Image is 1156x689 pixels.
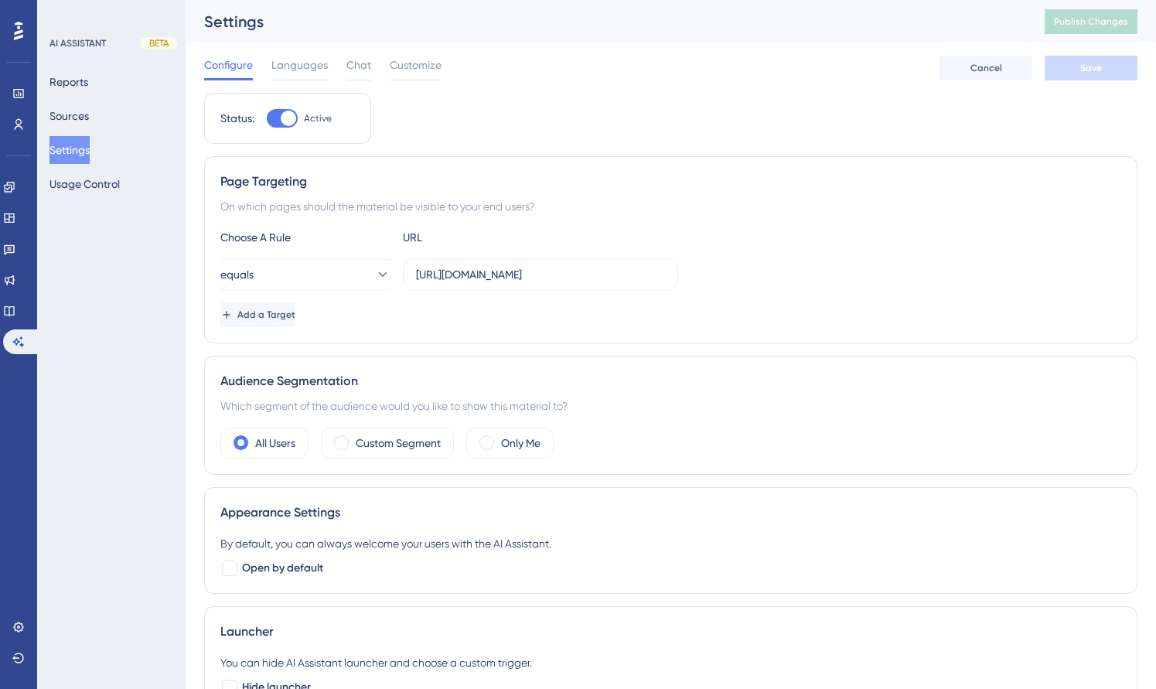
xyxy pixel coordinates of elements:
label: All Users [255,434,295,452]
span: Save [1080,62,1102,74]
span: Add a Target [237,309,295,321]
div: Settings [204,11,1006,32]
div: By default, you can always welcome your users with the AI Assistant. [220,534,1121,553]
button: Sources [49,102,89,130]
label: Only Me [501,434,540,452]
div: URL [403,228,573,247]
input: yourwebsite.com/path [416,266,665,283]
span: Chat [346,56,371,74]
span: Active [304,112,332,124]
button: Reports [49,68,88,96]
button: Add a Target [220,302,295,327]
button: Usage Control [49,170,120,198]
span: Cancel [970,62,1002,74]
div: On which pages should the material be visible to your end users? [220,197,1121,216]
div: Which segment of the audience would you like to show this material to? [220,397,1121,415]
div: BETA [141,37,178,49]
div: AI ASSISTANT [49,37,106,49]
div: Page Targeting [220,172,1121,191]
button: Publish Changes [1045,9,1137,34]
div: Choose A Rule [220,228,390,247]
button: Cancel [939,56,1032,80]
span: equals [220,265,254,284]
div: Status: [220,109,254,128]
div: You can hide AI Assistant launcher and choose a custom trigger. [220,653,1121,672]
label: Custom Segment [356,434,441,452]
button: Settings [49,136,90,164]
div: Launcher [220,622,1121,641]
span: Open by default [242,559,323,578]
button: equals [220,259,390,290]
button: Save [1045,56,1137,80]
span: Configure [204,56,253,74]
span: Publish Changes [1054,15,1128,28]
div: Audience Segmentation [220,372,1121,391]
span: Customize [390,56,442,74]
div: Appearance Settings [220,503,1121,522]
span: Languages [271,56,328,74]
